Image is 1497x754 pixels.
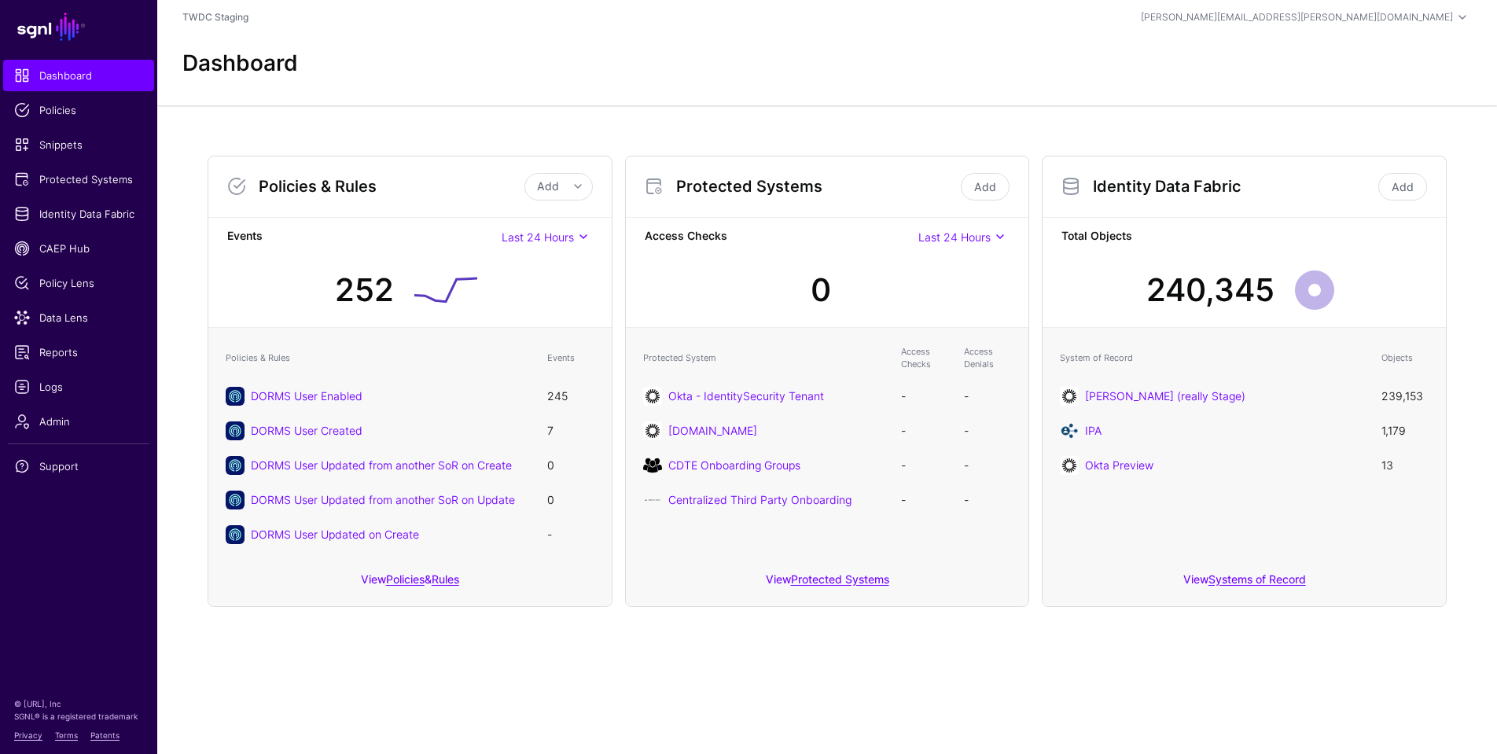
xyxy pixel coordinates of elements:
[432,572,459,586] a: Rules
[1043,561,1446,606] div: View
[3,267,154,299] a: Policy Lens
[1374,379,1436,414] td: 239,153
[956,448,1019,483] td: -
[3,337,154,368] a: Reports
[9,9,148,44] a: SGNL
[791,572,889,586] a: Protected Systems
[1085,389,1245,403] a: [PERSON_NAME] (really Stage)
[893,414,956,448] td: -
[90,730,120,740] a: Patents
[1146,267,1274,314] div: 240,345
[227,227,502,247] strong: Events
[55,730,78,740] a: Terms
[3,406,154,437] a: Admin
[893,448,956,483] td: -
[626,561,1029,606] div: View
[635,337,894,379] th: Protected System
[1378,173,1427,200] a: Add
[539,337,602,379] th: Events
[956,337,1019,379] th: Access Denials
[1374,414,1436,448] td: 1,179
[539,414,602,448] td: 7
[668,389,824,403] a: Okta - IdentitySecurity Tenant
[1374,337,1436,379] th: Objects
[14,241,143,256] span: CAEP Hub
[668,424,757,437] a: [DOMAIN_NAME]
[668,458,800,472] a: CDTE Onboarding Groups
[1085,458,1153,472] a: Okta Preview
[539,448,602,483] td: 0
[251,493,515,506] a: DORMS User Updated from another SoR on Update
[3,94,154,126] a: Policies
[14,710,143,723] p: SGNL® is a registered trademark
[3,129,154,160] a: Snippets
[3,302,154,333] a: Data Lens
[918,230,991,244] span: Last 24 Hours
[3,60,154,91] a: Dashboard
[539,379,602,414] td: 245
[1141,10,1453,24] div: [PERSON_NAME][EMAIL_ADDRESS][PERSON_NAME][DOMAIN_NAME]
[1052,337,1374,379] th: System of Record
[14,344,143,360] span: Reports
[182,11,248,23] a: TWDC Staging
[539,483,602,517] td: 0
[1061,227,1427,247] strong: Total Objects
[956,379,1019,414] td: -
[251,424,362,437] a: DORMS User Created
[14,137,143,153] span: Snippets
[668,493,851,506] a: Centralized Third Party Onboarding
[14,414,143,429] span: Admin
[14,102,143,118] span: Policies
[643,387,662,406] img: svg+xml;base64,PHN2ZyB3aWR0aD0iNjQiIGhlaWdodD0iNjQiIHZpZXdCb3g9IjAgMCA2NCA2NCIgZmlsbD0ibm9uZSIgeG...
[811,267,831,314] div: 0
[14,171,143,187] span: Protected Systems
[335,267,394,314] div: 252
[14,310,143,326] span: Data Lens
[893,379,956,414] td: -
[14,206,143,222] span: Identity Data Fabric
[1093,177,1375,196] h3: Identity Data Fabric
[14,275,143,291] span: Policy Lens
[643,491,662,509] img: Pgo8IURPQ1RZUEUgc3ZnIFBVQkxJQyAiLS8vVzNDLy9EVEQgU1ZHIDIwMDEwOTA0Ly9FTiIKICJodHRwOi8vd3d3LnczLm9yZ...
[14,379,143,395] span: Logs
[386,572,425,586] a: Policies
[1060,421,1079,440] img: svg+xml;base64,PD94bWwgdmVyc2lvbj0iMS4wIiBlbmNvZGluZz0iVVRGLTgiIHN0YW5kYWxvbmU9Im5vIj8+CjwhLS0gQ3...
[676,177,958,196] h3: Protected Systems
[539,517,602,552] td: -
[251,458,512,472] a: DORMS User Updated from another SoR on Create
[3,198,154,230] a: Identity Data Fabric
[14,68,143,83] span: Dashboard
[956,414,1019,448] td: -
[3,164,154,195] a: Protected Systems
[251,528,419,541] a: DORMS User Updated on Create
[893,483,956,517] td: -
[182,50,298,77] h2: Dashboard
[1374,448,1436,483] td: 13
[218,337,539,379] th: Policies & Rules
[643,421,662,440] img: svg+xml;base64,PHN2ZyB3aWR0aD0iNjQiIGhlaWdodD0iNjQiIHZpZXdCb3g9IjAgMCA2NCA2NCIgZmlsbD0ibm9uZSIgeG...
[208,561,612,606] div: View &
[1085,424,1102,437] a: IPA
[3,233,154,264] a: CAEP Hub
[961,173,1010,200] a: Add
[1208,572,1306,586] a: Systems of Record
[537,179,559,193] span: Add
[1060,387,1079,406] img: svg+xml;base64,PHN2ZyB3aWR0aD0iNjQiIGhlaWdodD0iNjQiIHZpZXdCb3g9IjAgMCA2NCA2NCIgZmlsbD0ibm9uZSIgeG...
[893,337,956,379] th: Access Checks
[3,371,154,403] a: Logs
[14,730,42,740] a: Privacy
[259,177,524,196] h3: Policies & Rules
[643,456,662,475] img: Pg0KPCEtLSBVcGxvYWRlZCB0bzogU1ZHIFJlcG8sIHd3dy5zdmdyZXBvLmNvbSwgR2VuZXJhdG9yOiBTVkcgUmVwbyBNaXhlc...
[14,697,143,710] p: © [URL], Inc
[251,389,362,403] a: DORMS User Enabled
[645,227,919,247] strong: Access Checks
[1060,456,1079,475] img: svg+xml;base64,PHN2ZyB3aWR0aD0iNjQiIGhlaWdodD0iNjQiIHZpZXdCb3g9IjAgMCA2NCA2NCIgZmlsbD0ibm9uZSIgeG...
[14,458,143,474] span: Support
[502,230,574,244] span: Last 24 Hours
[956,483,1019,517] td: -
